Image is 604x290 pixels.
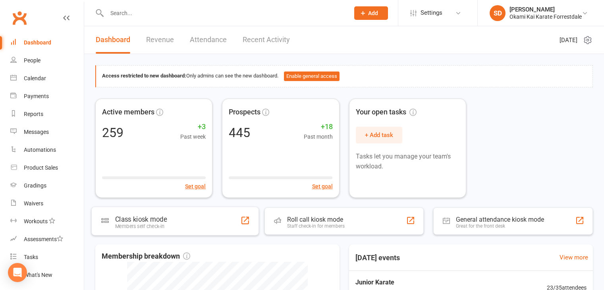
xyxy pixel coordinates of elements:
[349,251,406,265] h3: [DATE] events
[10,230,84,248] a: Assessments
[24,272,52,278] div: What's New
[10,266,84,284] a: What's New
[185,182,206,191] button: Set goal
[456,216,544,223] div: General attendance kiosk mode
[10,105,84,123] a: Reports
[10,141,84,159] a: Automations
[10,195,84,213] a: Waivers
[180,132,206,141] span: Past week
[24,129,49,135] div: Messages
[102,72,587,81] div: Only admins can see the new dashboard.
[102,251,190,262] span: Membership breakdown
[24,182,46,189] div: Gradings
[287,223,345,229] div: Staff check-in for members
[24,93,49,99] div: Payments
[284,72,340,81] button: Enable general access
[243,26,290,54] a: Recent Activity
[190,26,227,54] a: Attendance
[10,87,84,105] a: Payments
[24,218,48,224] div: Workouts
[287,216,345,223] div: Roll call kiosk mode
[229,126,250,139] div: 445
[102,106,154,118] span: Active members
[10,70,84,87] a: Calendar
[312,182,333,191] button: Set goal
[368,10,378,16] span: Add
[509,6,582,13] div: [PERSON_NAME]
[490,5,506,21] div: SD
[24,164,58,171] div: Product Sales
[115,215,167,223] div: Class kiosk mode
[356,151,459,172] p: Tasks let you manage your team's workload.
[10,213,84,230] a: Workouts
[180,121,206,133] span: +3
[304,132,333,141] span: Past month
[115,223,167,229] div: Members self check-in
[102,73,186,79] strong: Access restricted to new dashboard:
[102,126,124,139] div: 259
[356,127,402,143] button: + Add task
[356,106,417,118] span: Your open tasks
[24,254,38,260] div: Tasks
[10,159,84,177] a: Product Sales
[509,13,582,20] div: Okami Kai Karate Forrestdale
[10,8,29,28] a: Clubworx
[229,106,261,118] span: Prospects
[24,200,43,207] div: Waivers
[560,35,577,45] span: [DATE]
[354,6,388,20] button: Add
[96,26,130,54] a: Dashboard
[10,34,84,52] a: Dashboard
[10,123,84,141] a: Messages
[10,177,84,195] a: Gradings
[24,75,46,81] div: Calendar
[24,57,41,64] div: People
[8,263,27,282] div: Open Intercom Messenger
[355,277,505,288] span: Junior Karate
[24,147,56,153] div: Automations
[24,111,43,117] div: Reports
[104,8,344,19] input: Search...
[10,52,84,70] a: People
[24,236,63,242] div: Assessments
[456,223,544,229] div: Great for the front desk
[421,4,442,22] span: Settings
[10,248,84,266] a: Tasks
[24,39,51,46] div: Dashboard
[146,26,174,54] a: Revenue
[560,253,588,262] a: View more
[304,121,333,133] span: +18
